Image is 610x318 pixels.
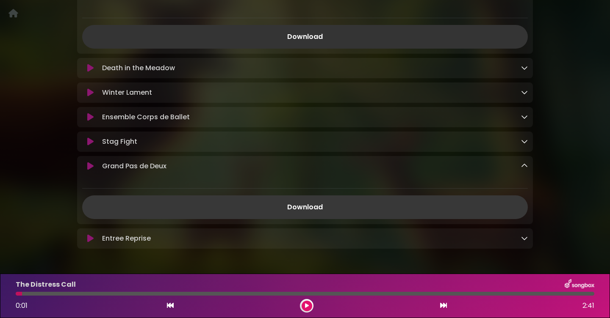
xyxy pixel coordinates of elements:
p: Entree Reprise [102,233,151,244]
p: Death in the Meadow [102,63,175,73]
p: Grand Pas de Deux [102,161,166,171]
a: Download [82,25,528,49]
p: The Distress Call [16,280,76,290]
a: Download [82,195,528,219]
img: songbox-logo-white.png [565,279,594,290]
p: Ensemble Corps de Ballet [102,112,190,122]
p: Winter Lament [102,88,152,98]
p: Stag Fight [102,137,137,147]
